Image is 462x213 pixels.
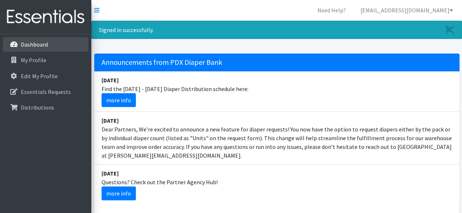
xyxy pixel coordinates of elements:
[21,56,46,64] p: My Profile
[21,41,48,48] p: Dashboard
[102,186,136,200] a: more info
[21,72,58,80] p: Edit My Profile
[3,5,88,29] img: HumanEssentials
[438,21,462,39] a: Close
[91,21,462,39] div: Signed in successfully.
[94,165,459,205] li: Questions? Check out the Partner Agency Hub!
[102,93,136,107] a: more info
[94,71,459,112] li: Find the [DATE] - [DATE] Diaper Distribution schedule here:
[94,54,459,71] h5: Announcements from PDX Diaper Bank
[3,53,88,67] a: My Profile
[3,37,88,52] a: Dashboard
[21,88,71,95] p: Essentials Requests
[3,84,88,99] a: Essentials Requests
[102,170,119,177] strong: [DATE]
[355,3,459,17] a: [EMAIL_ADDRESS][DOMAIN_NAME]
[3,100,88,115] a: Distributions
[3,69,88,83] a: Edit My Profile
[102,76,119,84] strong: [DATE]
[21,104,54,111] p: Distributions
[94,112,459,165] li: Dear Partners, We’re excited to announce a new feature for diaper requests! You now have the opti...
[312,3,352,17] a: Need Help?
[102,117,119,124] strong: [DATE]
